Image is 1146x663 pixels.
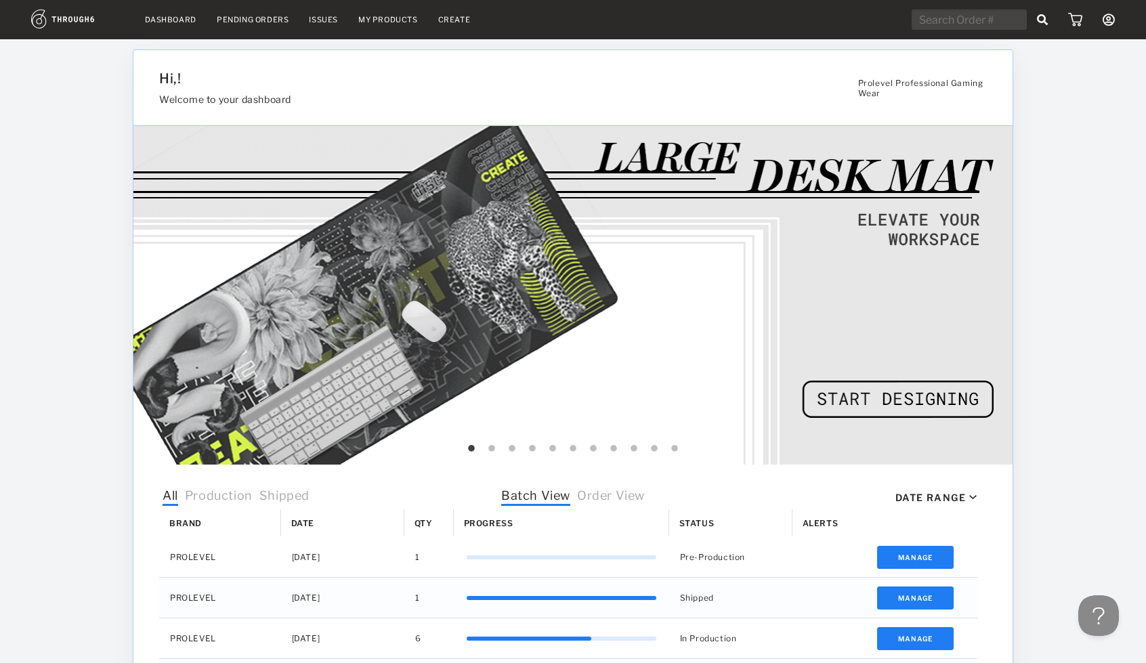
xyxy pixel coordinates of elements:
[526,442,539,456] button: 4
[464,518,513,528] span: Progress
[415,630,421,647] span: 6
[485,442,498,456] button: 2
[877,546,954,569] button: Manage
[217,15,289,24] a: Pending Orders
[969,495,977,500] img: icon_caret_down_black.69fb8af9.svg
[31,9,125,28] img: logo.1c10ca64.svg
[877,586,954,609] button: Manage
[465,442,478,456] button: 1
[912,9,1027,30] input: Search Order #
[895,492,966,503] div: Date Range
[291,518,314,528] span: Date
[877,627,954,650] button: Manage
[159,93,847,105] h3: Welcome to your dashboard
[185,488,253,506] span: Production
[669,578,792,618] div: Shipped
[669,537,792,577] div: Pre-Production
[607,442,620,456] button: 8
[281,578,404,618] div: [DATE]
[159,618,281,658] div: PROLEVEL
[415,549,420,566] span: 1
[145,15,196,24] a: Dashboard
[281,618,404,658] div: [DATE]
[169,518,202,528] span: Brand
[648,442,661,456] button: 10
[358,15,418,24] a: My Products
[159,537,281,577] div: PROLEVEL
[501,488,570,506] span: Batch View
[668,442,681,456] button: 11
[159,578,977,618] div: Press SPACE to select this row.
[415,589,420,607] span: 1
[803,518,839,528] span: Alerts
[505,442,519,456] button: 3
[133,126,1013,465] img: 68b8b232-0003-4352-b7e2-3a53cc3ac4a2.gif
[627,442,641,456] button: 9
[1078,595,1119,636] iframe: Toggle Customer Support
[281,537,404,577] div: [DATE]
[546,442,559,456] button: 5
[566,442,580,456] button: 6
[159,70,847,87] h1: Hi, !
[163,488,178,506] span: All
[259,488,310,506] span: Shipped
[587,442,600,456] button: 7
[415,518,433,528] span: Qty
[577,488,645,506] span: Order View
[858,78,987,98] span: Prolevel Professional Gaming Wear
[159,578,281,618] div: PROLEVEL
[1068,13,1082,26] img: icon_cart.dab5cea1.svg
[669,618,792,658] div: In Production
[159,537,977,578] div: Press SPACE to select this row.
[309,15,338,24] a: Issues
[159,618,977,659] div: Press SPACE to select this row.
[438,15,471,24] a: Create
[679,518,715,528] span: Status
